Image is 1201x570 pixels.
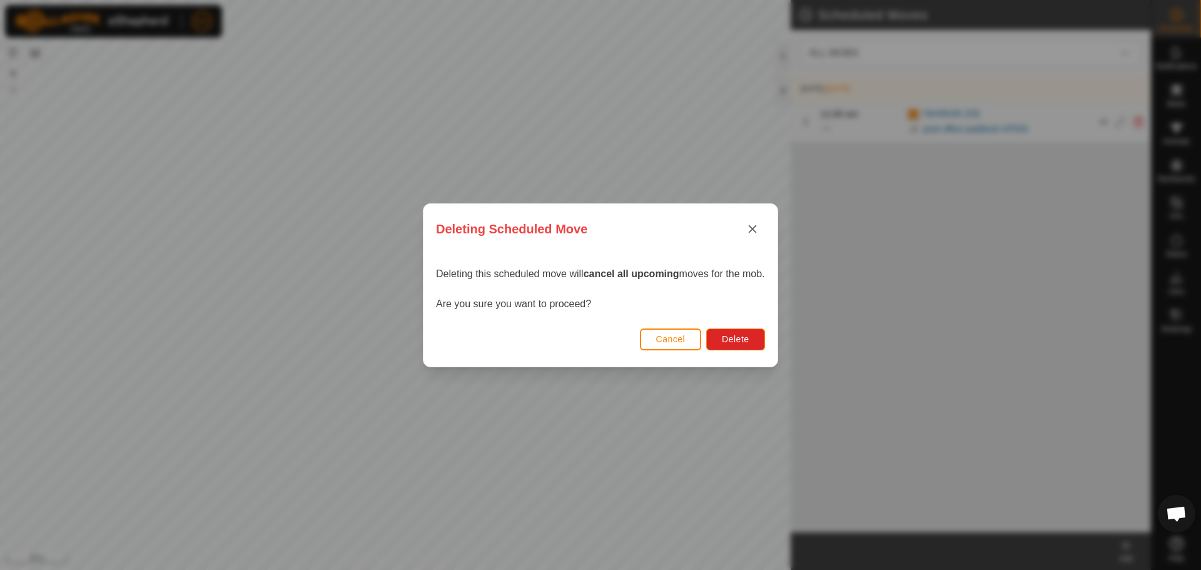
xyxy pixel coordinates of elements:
[1158,495,1195,532] div: Open chat
[722,334,749,344] span: Delete
[436,220,587,238] span: Deleting Scheduled Move
[640,328,702,350] button: Cancel
[436,297,765,312] p: Are you sure you want to proceed?
[706,328,764,350] button: Delete
[436,267,765,282] p: Deleting this scheduled move will moves for the mob.
[656,334,686,344] span: Cancel
[584,268,679,279] strong: cancel all upcoming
